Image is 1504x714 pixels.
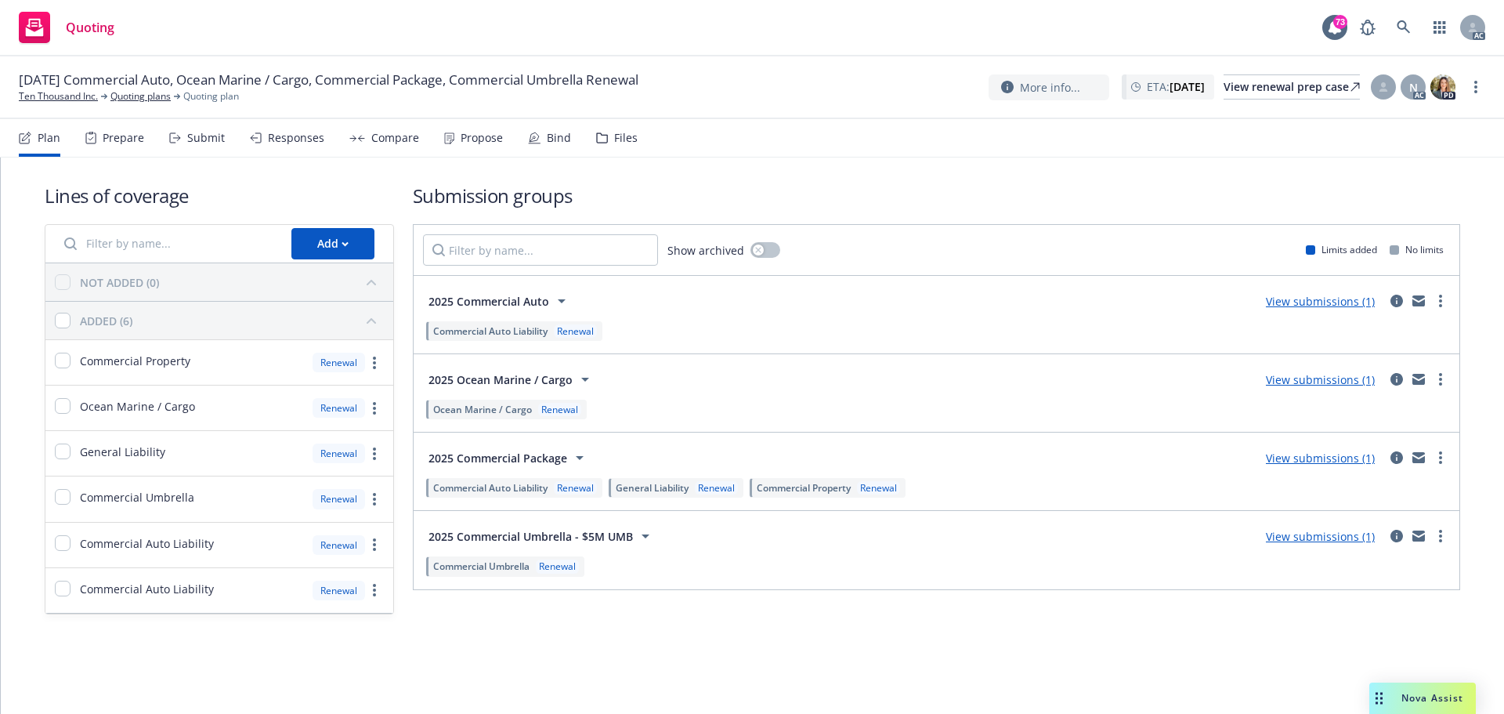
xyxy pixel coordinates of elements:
[38,132,60,144] div: Plan
[80,489,194,506] span: Commercial Umbrella
[1387,448,1406,467] a: circleInformation
[80,313,132,329] div: ADDED (6)
[423,364,600,395] button: 2025 Ocean Marine / Cargo
[19,89,98,103] a: Ten Thousand Inc.
[19,71,638,89] span: [DATE] Commercial Auto, Ocean Marine / Cargo, Commercial Package, Commercial Umbrella Renewal
[1224,74,1360,100] a: View renewal prep case
[183,89,239,103] span: Quoting plan
[1020,79,1080,96] span: More info...
[423,285,577,317] button: 2025 Commercial Auto
[1409,292,1428,310] a: mail
[428,293,549,310] span: 2025 Commercial Auto
[1266,529,1375,544] a: View submissions (1)
[695,481,738,495] div: Renewal
[1431,448,1450,467] a: more
[110,89,171,103] a: Quoting plans
[365,399,384,418] a: more
[428,450,567,466] span: 2025 Commercial Package
[433,560,530,573] span: Commercial Umbrella
[103,132,144,144] div: Prepare
[1147,78,1205,95] span: ETA :
[423,520,660,552] button: 2025 Commercial Umbrella - $5M UMB
[1369,683,1389,714] div: Drag to move
[1409,79,1418,96] span: N
[1409,370,1428,389] a: mail
[80,535,214,552] span: Commercial Auto Liability
[413,183,1460,208] h1: Submission groups
[365,353,384,372] a: more
[428,528,633,545] span: 2025 Commercial Umbrella - $5M UMB
[1266,294,1375,309] a: View submissions (1)
[614,132,638,144] div: Files
[667,242,744,259] span: Show archived
[313,535,365,555] div: Renewal
[1409,527,1428,545] a: mail
[66,21,114,34] span: Quoting
[313,489,365,509] div: Renewal
[1387,370,1406,389] a: circleInformation
[1369,683,1476,714] button: Nova Assist
[80,581,214,597] span: Commercial Auto Liability
[268,132,324,144] div: Responses
[554,324,597,338] div: Renewal
[313,398,365,418] div: Renewal
[291,228,374,259] button: Add
[1266,372,1375,387] a: View submissions (1)
[1266,451,1375,466] a: View submissions (1)
[536,560,579,573] div: Renewal
[365,490,384,509] a: more
[1352,12,1383,43] a: Report a Bug
[1424,12,1455,43] a: Switch app
[55,228,282,259] input: Filter by name...
[187,132,225,144] div: Submit
[547,132,571,144] div: Bind
[313,444,365,463] div: Renewal
[1333,15,1347,29] div: 73
[1387,292,1406,310] a: circleInformation
[1466,78,1485,96] a: more
[80,274,159,291] div: NOT ADDED (0)
[989,74,1109,100] button: More info...
[365,535,384,554] a: more
[80,444,165,460] span: General Liability
[45,183,394,208] h1: Lines of coverage
[1431,370,1450,389] a: more
[423,442,595,473] button: 2025 Commercial Package
[80,270,384,295] button: NOT ADDED (0)
[1431,292,1450,310] a: more
[433,481,548,495] span: Commercial Auto Liability
[423,234,658,266] input: Filter by name...
[1387,527,1406,545] a: circleInformation
[757,481,851,495] span: Commercial Property
[1431,527,1450,545] a: more
[1409,448,1428,467] a: mail
[538,403,581,416] div: Renewal
[313,353,365,372] div: Renewal
[365,581,384,600] a: more
[1430,74,1455,100] img: photo
[13,5,121,49] a: Quoting
[433,324,548,338] span: Commercial Auto Liability
[80,308,384,333] button: ADDED (6)
[1390,243,1444,256] div: No limits
[317,229,349,259] div: Add
[313,581,365,600] div: Renewal
[1401,691,1463,705] span: Nova Assist
[80,353,190,369] span: Commercial Property
[1224,75,1360,99] div: View renewal prep case
[433,403,532,416] span: Ocean Marine / Cargo
[371,132,419,144] div: Compare
[1388,12,1419,43] a: Search
[80,398,195,415] span: Ocean Marine / Cargo
[857,481,900,495] div: Renewal
[1170,79,1205,94] strong: [DATE]
[554,481,597,495] div: Renewal
[461,132,503,144] div: Propose
[616,481,689,495] span: General Liability
[365,444,384,463] a: more
[428,371,573,388] span: 2025 Ocean Marine / Cargo
[1306,243,1377,256] div: Limits added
